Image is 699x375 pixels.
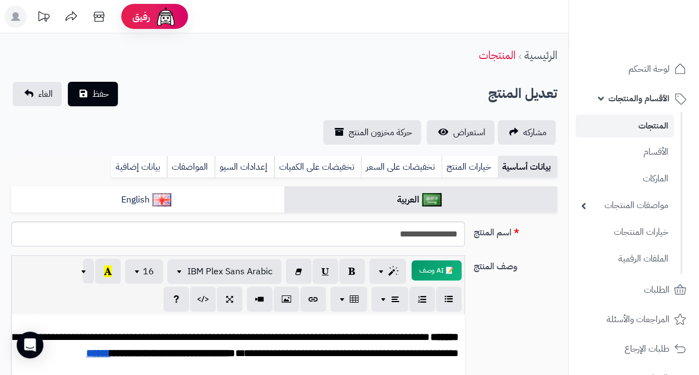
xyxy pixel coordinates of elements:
[152,193,172,206] img: English
[624,341,670,357] span: طلبات الإرجاع
[576,220,674,244] a: خيارات المنتجات
[498,156,557,178] a: بيانات أساسية
[11,186,284,214] a: English
[576,277,692,303] a: الطلبات
[427,120,494,145] a: استعراض
[644,282,670,298] span: الطلبات
[422,193,442,206] img: العربية
[125,259,163,284] button: 16
[488,82,557,105] h2: تعديل المنتج
[524,47,557,63] a: الرئيسية
[442,156,498,178] a: خيارات المنتج
[523,126,547,139] span: مشاركه
[576,167,674,191] a: الماركات
[92,87,109,101] span: حفظ
[576,335,692,362] a: طلبات الإرجاع
[17,332,43,358] div: Open Intercom Messenger
[576,115,674,137] a: المنتجات
[68,82,118,106] button: حفظ
[576,247,674,271] a: الملفات الرقمية
[111,156,167,178] a: بيانات إضافية
[143,265,154,278] span: 16
[628,61,670,77] span: لوحة التحكم
[132,10,150,23] span: رفيق
[13,82,62,106] a: الغاء
[576,140,674,164] a: الأقسام
[349,126,412,139] span: حركة مخزون المنتج
[187,265,272,278] span: IBM Plex Sans Arabic
[576,56,692,82] a: لوحة التحكم
[576,306,692,333] a: المراجعات والأسئلة
[607,312,670,327] span: المراجعات والأسئلة
[284,186,557,214] a: العربية
[38,87,53,101] span: الغاء
[469,255,562,273] label: وصف المنتج
[29,6,57,31] a: تحديثات المنصة
[469,221,562,239] label: اسم المنتج
[167,156,215,178] a: المواصفات
[167,259,281,284] button: IBM Plex Sans Arabic
[412,260,462,280] button: 📝 AI وصف
[479,47,515,63] a: المنتجات
[498,120,556,145] a: مشاركه
[608,91,670,106] span: الأقسام والمنتجات
[576,194,674,218] a: مواصفات المنتجات
[274,156,361,178] a: تخفيضات على الكميات
[215,156,274,178] a: إعدادات السيو
[155,6,177,28] img: ai-face.png
[453,126,485,139] span: استعراض
[323,120,421,145] a: حركة مخزون المنتج
[361,156,442,178] a: تخفيضات على السعر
